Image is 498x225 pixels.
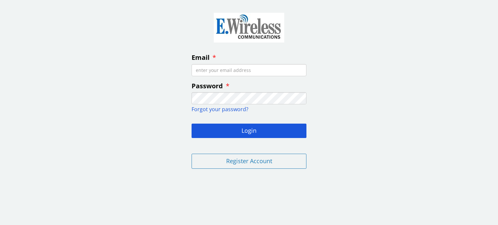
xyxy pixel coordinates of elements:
input: enter your email address [192,64,306,76]
span: Password [192,81,223,90]
button: Login [192,124,306,138]
button: Register Account [192,154,306,169]
a: Forgot your password? [192,106,248,113]
span: Email [192,53,210,62]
